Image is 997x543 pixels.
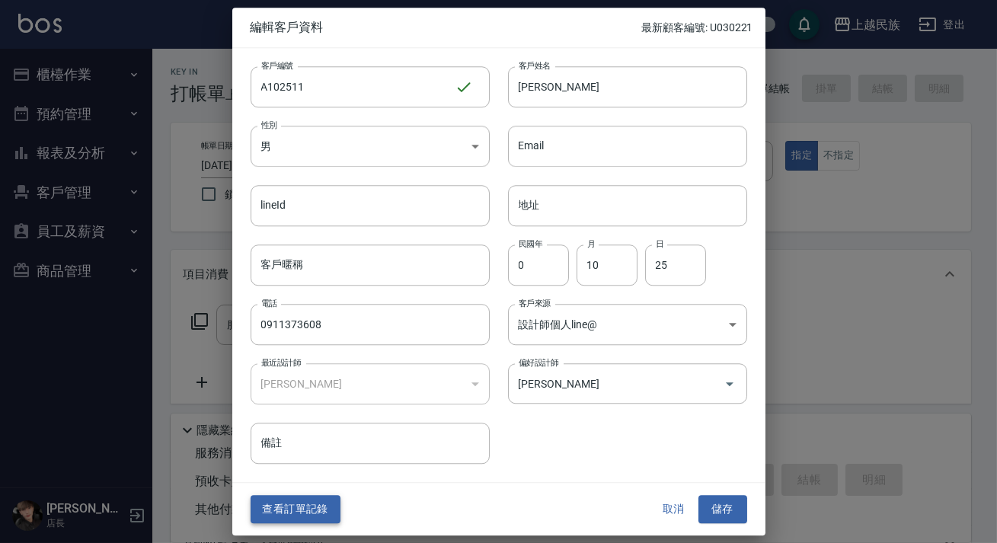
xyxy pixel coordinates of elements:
[519,356,558,368] label: 偏好設計師
[641,20,753,36] p: 最新顧客編號: U030221
[519,238,542,249] label: 民國年
[656,238,663,249] label: 日
[251,126,490,167] div: 男
[251,496,340,524] button: 查看訂單記錄
[519,297,551,308] label: 客戶來源
[587,238,595,249] label: 月
[261,297,277,308] label: 電話
[261,119,277,130] label: 性別
[650,496,698,524] button: 取消
[717,372,742,396] button: Open
[251,20,642,35] span: 編輯客戶資料
[261,59,293,71] label: 客戶編號
[261,356,301,368] label: 最近設計師
[519,59,551,71] label: 客戶姓名
[251,363,490,404] div: [PERSON_NAME]
[698,496,747,524] button: 儲存
[508,304,747,345] div: 設計師個人line@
